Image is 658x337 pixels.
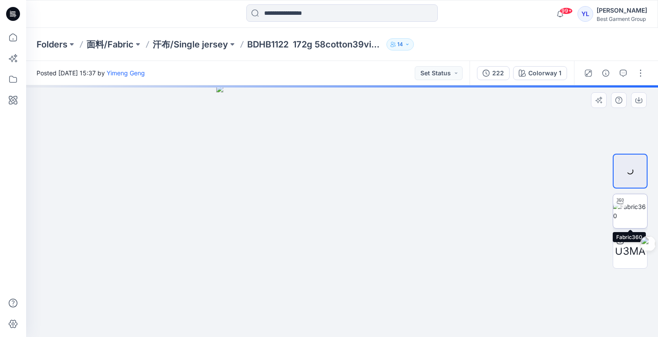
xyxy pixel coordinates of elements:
[386,38,414,51] button: 14
[615,243,645,259] span: U3MA
[107,69,145,77] a: Yimeng Geng
[477,66,510,80] button: 222
[560,7,573,14] span: 99+
[513,66,567,80] button: Colorway 1
[492,68,504,78] div: 222
[599,66,613,80] button: Details
[597,16,647,22] div: Best Garment Group
[216,85,468,337] img: eyJhbGciOiJIUzI1NiIsImtpZCI6IjAiLCJzbHQiOiJzZXMiLCJ0eXAiOiJKV1QifQ.eyJkYXRhIjp7InR5cGUiOiJzdG9yYW...
[87,38,134,51] a: 面料/Fabric
[37,68,145,78] span: Posted [DATE] 15:37 by
[37,38,67,51] a: Folders
[247,38,383,51] p: BDHB1122 172g 58cotton39viscose3elastane
[597,5,647,16] div: [PERSON_NAME]
[153,38,228,51] a: 汗布/Single jersey
[397,40,403,49] p: 14
[613,202,647,220] img: Fabric360
[577,6,593,22] div: YL
[528,68,561,78] div: Colorway 1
